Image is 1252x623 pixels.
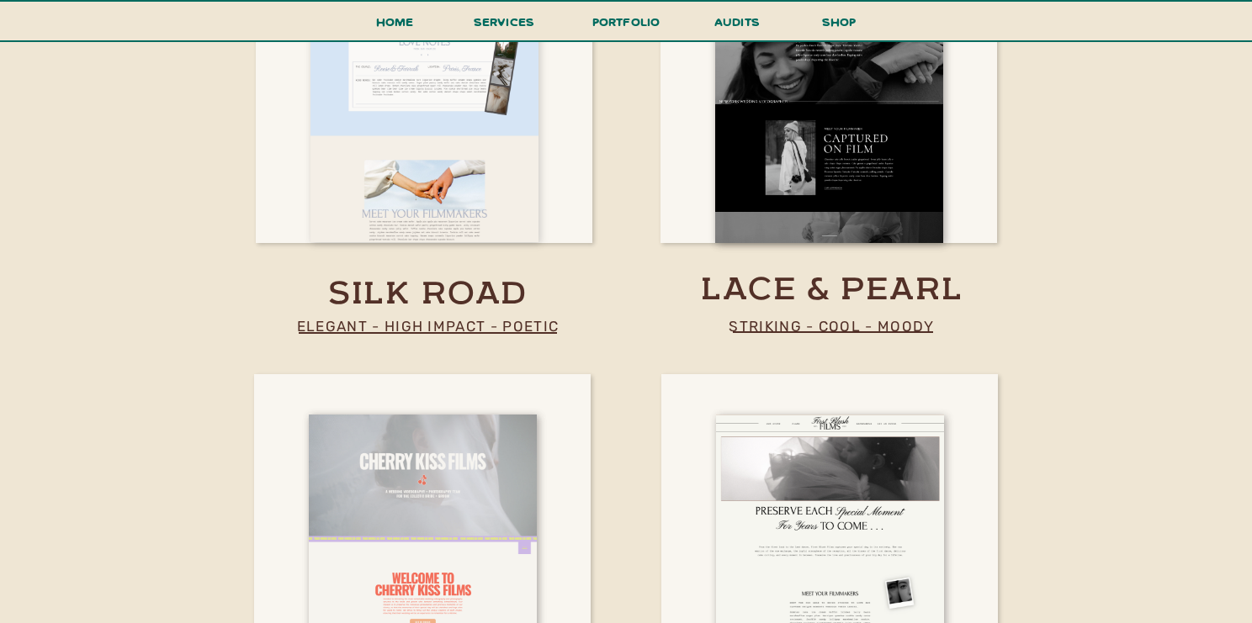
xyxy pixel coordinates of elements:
[697,314,967,338] p: striking - COOL - moody
[661,270,1003,303] a: lace & pearl
[586,11,666,42] a: portfolio
[295,274,560,315] a: silk road
[293,314,563,338] p: elegant - high impact - poetic
[469,11,539,42] a: services
[474,13,535,29] span: services
[369,11,421,42] a: Home
[712,11,762,40] a: audits
[798,11,879,40] a: shop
